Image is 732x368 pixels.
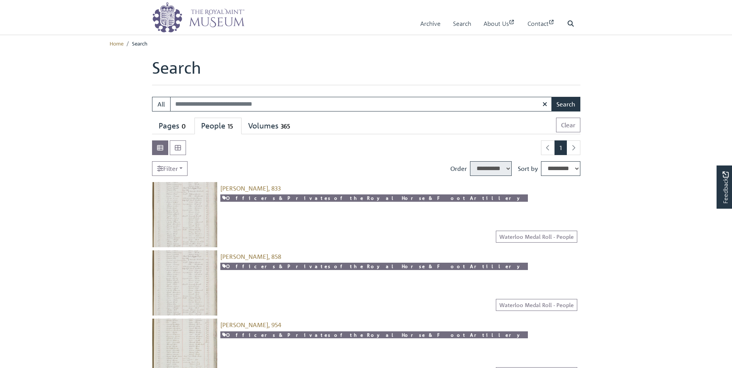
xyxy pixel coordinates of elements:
a: Officers & Privates of the Royal Horse & Foot Artillery [220,331,528,339]
span: Search [132,40,147,47]
span: 365 [279,122,292,131]
span: 15 [225,122,235,131]
a: Officers & Privates of the Royal Horse & Foot Artillery [220,194,528,202]
li: Previous page [541,140,555,155]
a: Would you like to provide feedback? [717,165,732,209]
a: [PERSON_NAME], 858 [220,253,281,260]
a: Archive [420,13,441,35]
nav: pagination [538,140,580,155]
div: People [201,121,235,131]
a: Home [110,40,123,47]
button: Clear [556,118,580,132]
label: Sort by [518,164,538,173]
span: 0 [179,122,188,131]
div: Volumes [248,121,292,131]
h1: Search [152,58,580,85]
a: Waterloo Medal Roll - People [496,231,577,243]
button: All [152,97,171,111]
img: logo_wide.png [152,2,245,33]
a: Contact [527,13,555,35]
label: Order [450,164,467,173]
span: Goto page 1 [554,140,567,155]
div: Pages [159,121,188,131]
a: [PERSON_NAME], 833 [220,184,281,192]
img: MacDonald, Alexander, 833 [152,182,217,247]
span: Feedback [721,172,730,204]
a: Waterloo Medal Roll - People [496,299,577,311]
input: Enter one or more search terms... [170,97,552,111]
a: About Us [483,13,515,35]
a: Filter [152,161,188,176]
a: [PERSON_NAME], 954 [220,321,281,329]
button: Search [551,97,580,111]
a: Search [453,13,471,35]
a: Officers & Privates of the Royal Horse & Foot Artillery [220,263,528,270]
img: MacDonald, William, 858 [152,250,217,316]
